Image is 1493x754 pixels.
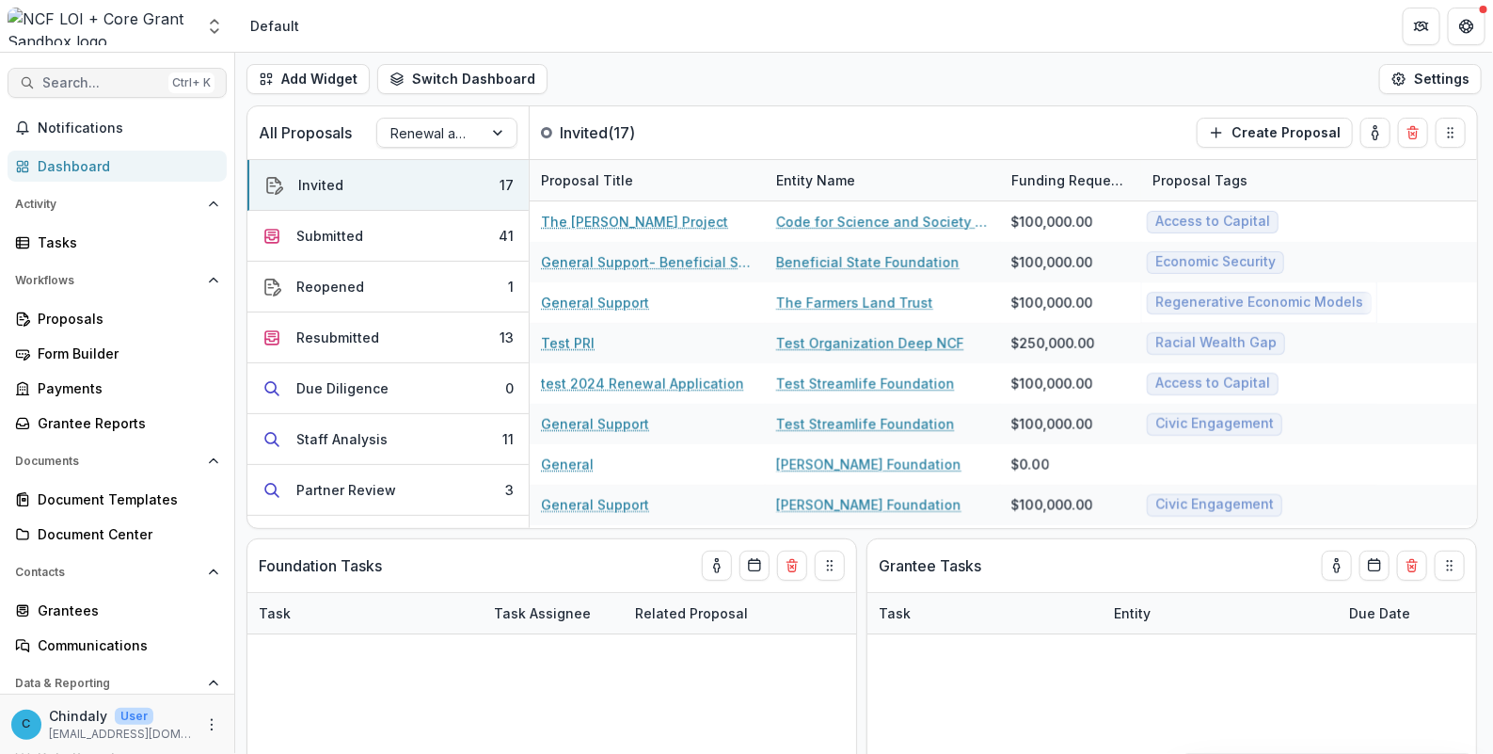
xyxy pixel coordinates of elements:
[541,252,754,272] a: General Support- Beneficial State Foundation
[15,274,200,287] span: Workflows
[38,601,212,620] div: Grantees
[879,554,981,577] p: Grantee Tasks
[247,313,529,363] button: Resubmitted13
[38,344,212,363] div: Form Builder
[8,68,227,98] button: Search...
[8,189,227,219] button: Open Activity
[483,593,624,634] div: Task Assignee
[1141,160,1376,201] div: Proposal Tags
[8,303,227,334] a: Proposals
[1398,118,1428,148] button: Delete card
[777,551,807,581] button: Delete card
[776,414,955,434] a: Test Streamlife Foundation
[115,708,153,725] p: User
[296,277,364,297] div: Reopened
[38,635,212,655] div: Communications
[1338,593,1479,634] div: Due Date
[1141,170,1259,190] div: Proposal Tags
[15,566,200,579] span: Contacts
[1000,160,1141,201] div: Funding Requested
[500,175,514,195] div: 17
[247,211,529,262] button: Submitted41
[1322,551,1352,581] button: toggle-assigned-to-me
[505,378,514,398] div: 0
[38,156,212,176] div: Dashboard
[247,465,529,516] button: Partner Review3
[259,554,382,577] p: Foundation Tasks
[541,414,649,434] a: General Support
[15,198,200,211] span: Activity
[776,495,961,515] a: [PERSON_NAME] Foundation
[505,480,514,500] div: 3
[246,64,370,94] button: Add Widget
[541,455,594,474] a: General
[15,677,200,690] span: Data & Reporting
[168,72,214,93] div: Ctrl + K
[530,160,765,201] div: Proposal Title
[541,495,649,515] a: General Support
[1155,335,1277,351] span: Racial Wealth Gap
[1397,551,1427,581] button: Delete card
[867,603,922,623] div: Task
[38,233,212,252] div: Tasks
[296,429,388,449] div: Staff Analysis
[247,593,483,634] div: Task
[702,551,732,581] button: toggle-assigned-to-me
[38,524,212,544] div: Document Center
[1155,254,1276,270] span: Economic Security
[500,328,514,347] div: 13
[296,328,379,347] div: Resubmitted
[38,378,212,398] div: Payments
[247,262,529,313] button: Reopened1
[201,8,228,45] button: Open entity switcher
[541,374,744,393] a: test 2024 Renewal Application
[502,429,514,449] div: 11
[1103,603,1162,623] div: Entity
[38,489,212,509] div: Document Templates
[508,277,514,297] div: 1
[8,668,227,698] button: Open Data & Reporting
[765,160,1000,201] div: Entity Name
[1155,497,1274,513] span: Civic Engagement
[1011,252,1092,272] div: $100,000.00
[1011,374,1092,393] div: $100,000.00
[624,593,859,634] div: Related Proposal
[247,363,529,414] button: Due Diligence0
[867,593,1103,634] div: Task
[8,595,227,626] a: Grantees
[541,212,728,232] a: The [PERSON_NAME] Project
[8,338,227,369] a: Form Builder
[1011,495,1092,515] div: $100,000.00
[1448,8,1485,45] button: Get Help
[776,374,955,393] a: Test Streamlife Foundation
[1403,8,1440,45] button: Partners
[296,378,389,398] div: Due Diligence
[776,455,961,474] a: [PERSON_NAME] Foundation
[560,121,701,144] p: Invited ( 17 )
[1011,414,1092,434] div: $100,000.00
[8,373,227,404] a: Payments
[8,227,227,258] a: Tasks
[1155,295,1363,311] span: Regenerative Economic Models
[38,120,219,136] span: Notifications
[1379,64,1482,94] button: Settings
[1000,170,1141,190] div: Funding Requested
[1435,551,1465,581] button: Drag
[541,293,649,313] a: General Support
[1103,593,1338,634] div: Entity
[483,603,602,623] div: Task Assignee
[1338,603,1422,623] div: Due Date
[49,726,193,743] p: [EMAIL_ADDRESS][DOMAIN_NAME]
[377,64,548,94] button: Switch Dashboard
[776,212,989,232] a: Code for Science and Society (CS&S)
[765,170,866,190] div: Entity Name
[42,75,161,91] span: Search...
[541,333,595,353] a: Test PRI
[247,414,529,465] button: Staff Analysis11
